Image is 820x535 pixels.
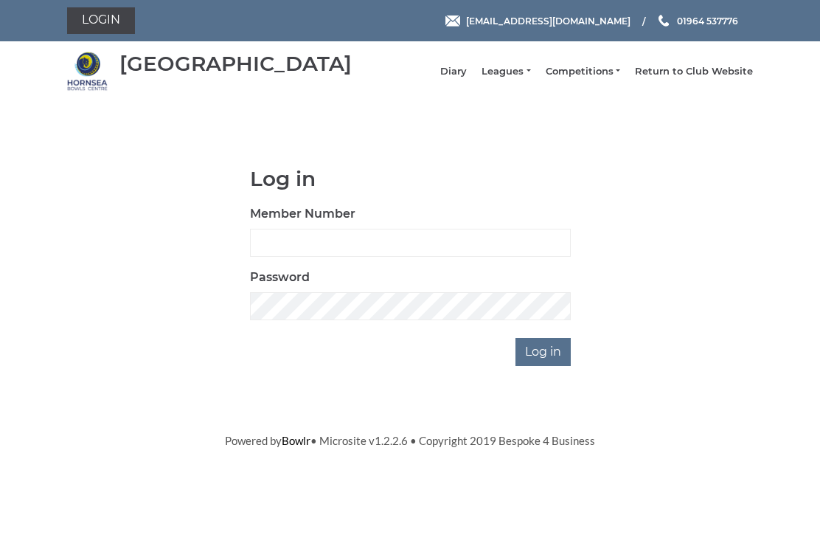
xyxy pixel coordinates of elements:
input: Log in [515,338,571,366]
h1: Log in [250,168,571,190]
a: Email [EMAIL_ADDRESS][DOMAIN_NAME] [445,14,630,28]
a: Return to Club Website [635,65,753,78]
img: Phone us [659,15,669,27]
a: Diary [440,65,467,78]
img: Hornsea Bowls Centre [67,51,108,92]
span: 01964 537776 [677,15,738,26]
a: Phone us 01964 537776 [656,14,738,28]
label: Member Number [250,205,355,223]
a: Login [67,7,135,34]
a: Leagues [482,65,530,78]
span: Powered by • Microsite v1.2.2.6 • Copyright 2019 Bespoke 4 Business [225,434,595,447]
img: Email [445,15,460,27]
label: Password [250,269,310,286]
a: Competitions [546,65,620,78]
span: [EMAIL_ADDRESS][DOMAIN_NAME] [466,15,630,26]
a: Bowlr [282,434,310,447]
div: [GEOGRAPHIC_DATA] [119,52,352,75]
